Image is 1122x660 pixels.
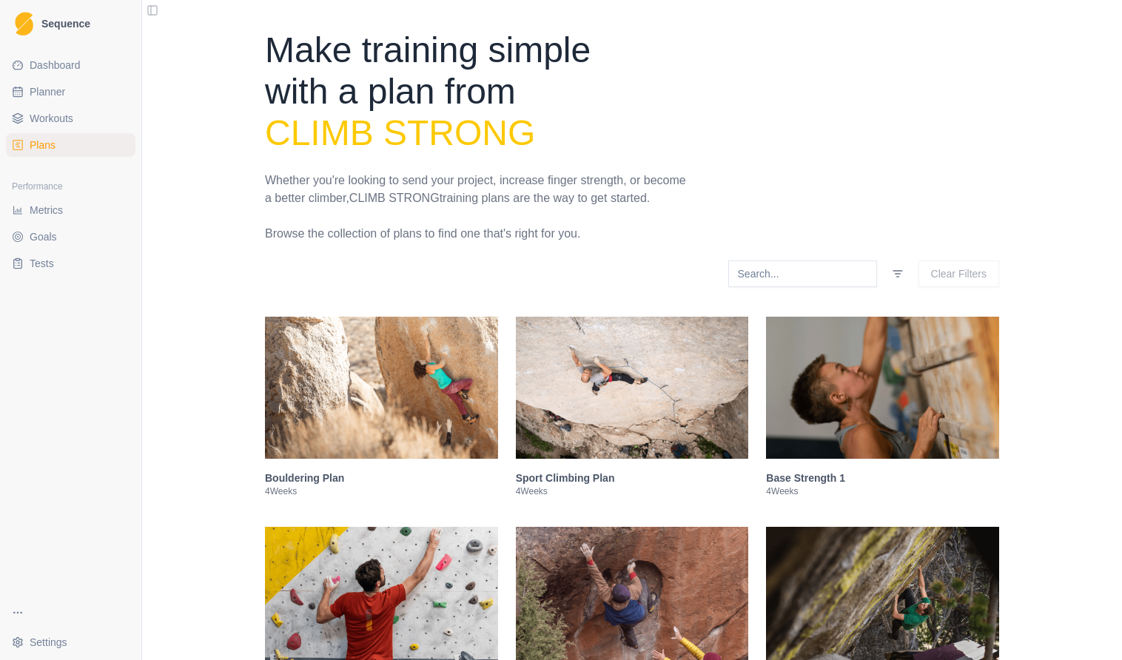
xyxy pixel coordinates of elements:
h3: Sport Climbing Plan [516,471,749,485]
img: Logo [15,12,33,36]
img: Bouldering Plan [265,317,498,459]
a: Metrics [6,198,135,222]
p: 4 Weeks [766,485,999,497]
span: Climb Strong [349,192,440,204]
a: Dashboard [6,53,135,77]
a: Workouts [6,107,135,130]
h3: Bouldering Plan [265,471,498,485]
a: LogoSequence [6,6,135,41]
a: Goals [6,225,135,249]
button: Settings [6,630,135,654]
p: Whether you're looking to send your project, increase finger strength, or become a better climber... [265,172,691,207]
span: Climb Strong [265,113,535,152]
input: Search... [728,260,877,287]
img: Base Strength 1 [766,317,999,459]
span: Workouts [30,111,73,126]
div: Performance [6,175,135,198]
span: Dashboard [30,58,81,73]
p: 4 Weeks [516,485,749,497]
span: Metrics [30,203,63,218]
img: Sport Climbing Plan [516,317,749,459]
p: Browse the collection of plans to find one that's right for you. [265,225,691,243]
h3: Base Strength 1 [766,471,999,485]
a: Planner [6,80,135,104]
span: Tests [30,256,54,271]
a: Plans [6,133,135,157]
p: 4 Weeks [265,485,498,497]
a: Tests [6,252,135,275]
h1: Make training simple with a plan from [265,30,691,154]
span: Goals [30,229,57,244]
span: Planner [30,84,65,99]
span: Sequence [41,18,90,29]
span: Plans [30,138,56,152]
